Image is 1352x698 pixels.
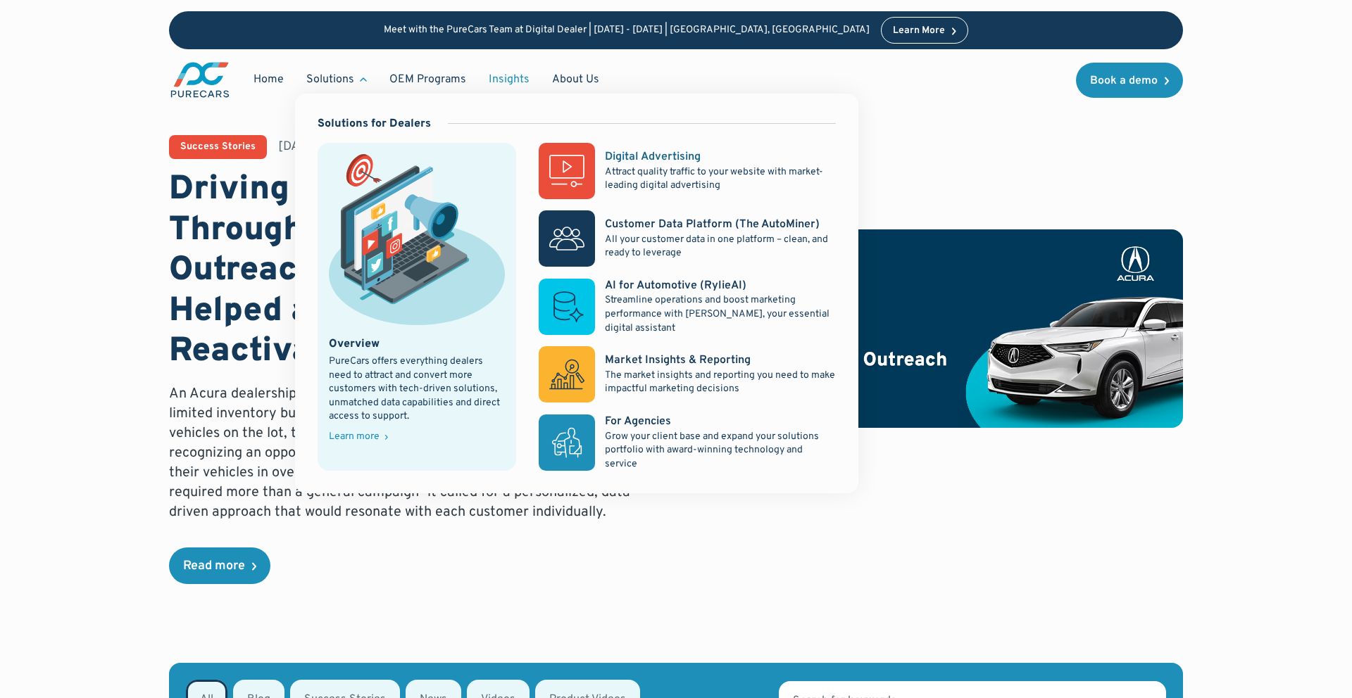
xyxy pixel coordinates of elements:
[329,336,380,352] div: Overview
[539,278,836,335] a: AI for Automotive (RylieAI)Streamline operations and boost marketing performance with [PERSON_NAM...
[306,72,354,87] div: Solutions
[605,430,836,471] p: Grow your client base and expand your solutions portfolio with award-winning technology and service
[329,355,505,424] div: PureCars offers everything dealers need to attract and convert more customers with tech-driven so...
[169,384,665,522] p: An Acura dealership near [US_STATE][GEOGRAPHIC_DATA] was facing limited inventory but still wante...
[169,547,270,584] a: Read more
[605,233,836,260] p: All your customer data in one platform – clean, and ready to leverage
[318,116,431,132] div: Solutions for Dealers
[893,26,945,36] div: Learn More
[329,432,380,442] div: Learn more
[384,25,870,37] p: Meet with the PureCars Team at Digital Dealer | [DATE] - [DATE] | [GEOGRAPHIC_DATA], [GEOGRAPHIC_...
[605,149,701,165] div: Digital Advertising
[329,154,505,324] img: marketing illustration showing social media channels and campaigns
[605,369,836,396] p: The market insights and reporting you need to make impactful marketing decisions
[295,66,378,93] div: Solutions
[477,66,541,93] a: Insights
[1076,63,1183,98] a: Book a demo
[295,94,858,494] nav: Solutions
[541,66,611,93] a: About Us
[605,165,836,193] p: Attract quality traffic to your website with market-leading digital advertising
[539,346,836,402] a: Market Insights & ReportingThe market insights and reporting you need to make impactful marketing...
[169,61,231,99] a: main
[278,138,318,156] div: [DATE]
[605,217,820,232] div: Customer Data Platform (The AutoMiner)
[180,142,256,152] div: Success Stories
[605,278,746,293] div: AI for Automotive (RylieAI)
[183,560,245,573] div: Read more
[242,66,295,93] a: Home
[169,170,665,373] h1: Driving Service Traffic Through Hyper-Targeted Outreach: How the AutoMiner Helped an Acura Store ...
[1090,75,1158,87] div: Book a demo
[539,143,836,199] a: Digital AdvertisingAttract quality traffic to your website with market-leading digital advertising
[318,143,516,471] a: marketing illustration showing social media channels and campaignsOverviewPureCars offers everyth...
[605,414,671,429] div: For Agencies
[605,353,751,368] div: Market Insights & Reporting
[378,66,477,93] a: OEM Programs
[169,61,231,99] img: purecars logo
[881,17,968,44] a: Learn More
[605,293,836,335] p: Streamline operations and boost marketing performance with [PERSON_NAME], your essential digital ...
[539,210,836,267] a: Customer Data Platform (The AutoMiner)All your customer data in one platform – clean, and ready t...
[539,414,836,471] a: For AgenciesGrow your client base and expand your solutions portfolio with award-winning technolo...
